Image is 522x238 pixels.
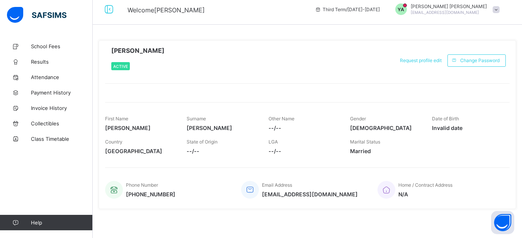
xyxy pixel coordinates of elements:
span: Marital Status [350,139,380,145]
span: Change Password [460,57,500,63]
span: LGA [269,139,278,145]
span: Surname [187,116,206,122]
span: Class Timetable [31,136,93,142]
div: Yahaya AliUmar [388,3,503,15]
span: Active [113,64,128,69]
span: Results [31,59,93,65]
span: Collectibles [31,120,93,127]
span: Gender [350,116,366,122]
span: Home / Contract Address [398,182,452,188]
span: Help [31,219,92,226]
span: First Name [105,116,128,122]
span: [PERSON_NAME] [PERSON_NAME] [411,3,487,9]
span: [PERSON_NAME] [187,125,257,131]
span: Other Name [269,116,294,122]
span: session/term information [315,7,380,12]
span: Country [105,139,122,145]
span: [PERSON_NAME] [105,125,175,131]
span: [PERSON_NAME] [111,47,165,54]
span: Date of Birth [432,116,459,122]
span: Invalid date [432,125,502,131]
span: Email Address [262,182,292,188]
span: Married [350,148,420,154]
span: [GEOGRAPHIC_DATA] [105,148,175,154]
span: --/-- [269,148,338,154]
span: Invoice History [31,105,93,111]
span: N/A [398,191,452,197]
span: [EMAIL_ADDRESS][DOMAIN_NAME] [262,191,358,197]
span: Request profile edit [400,57,442,63]
span: --/-- [269,125,338,131]
span: Welcome [PERSON_NAME] [128,6,205,14]
span: Attendance [31,74,93,80]
span: Payment History [31,89,93,96]
span: [PHONE_NUMBER] [126,191,175,197]
span: [DEMOGRAPHIC_DATA] [350,125,420,131]
span: State of Origin [187,139,218,145]
img: safsims [7,7,66,23]
span: --/-- [187,148,257,154]
span: School Fees [31,43,93,49]
span: YA [398,7,404,12]
button: Open asap [491,211,514,234]
span: [EMAIL_ADDRESS][DOMAIN_NAME] [411,10,479,15]
span: Phone Number [126,182,158,188]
